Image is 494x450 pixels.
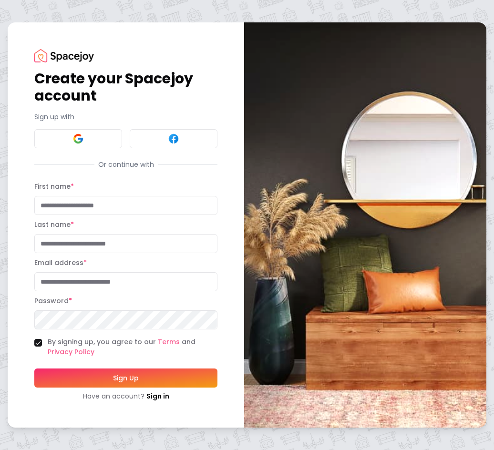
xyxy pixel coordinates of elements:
button: Sign Up [34,368,217,388]
div: Have an account? [34,391,217,401]
h1: Create your Spacejoy account [34,70,217,104]
a: Terms [158,337,180,347]
span: Or continue with [94,160,158,169]
label: Last name [34,220,74,229]
img: Spacejoy Logo [34,49,94,62]
a: Privacy Policy [48,347,94,357]
label: Password [34,296,72,306]
img: Google signin [72,133,84,144]
label: Email address [34,258,87,267]
a: Sign in [146,391,169,401]
label: By signing up, you agree to our and [48,337,217,357]
img: Facebook signin [168,133,179,144]
img: banner [244,22,486,427]
label: First name [34,182,74,191]
p: Sign up with [34,112,217,122]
